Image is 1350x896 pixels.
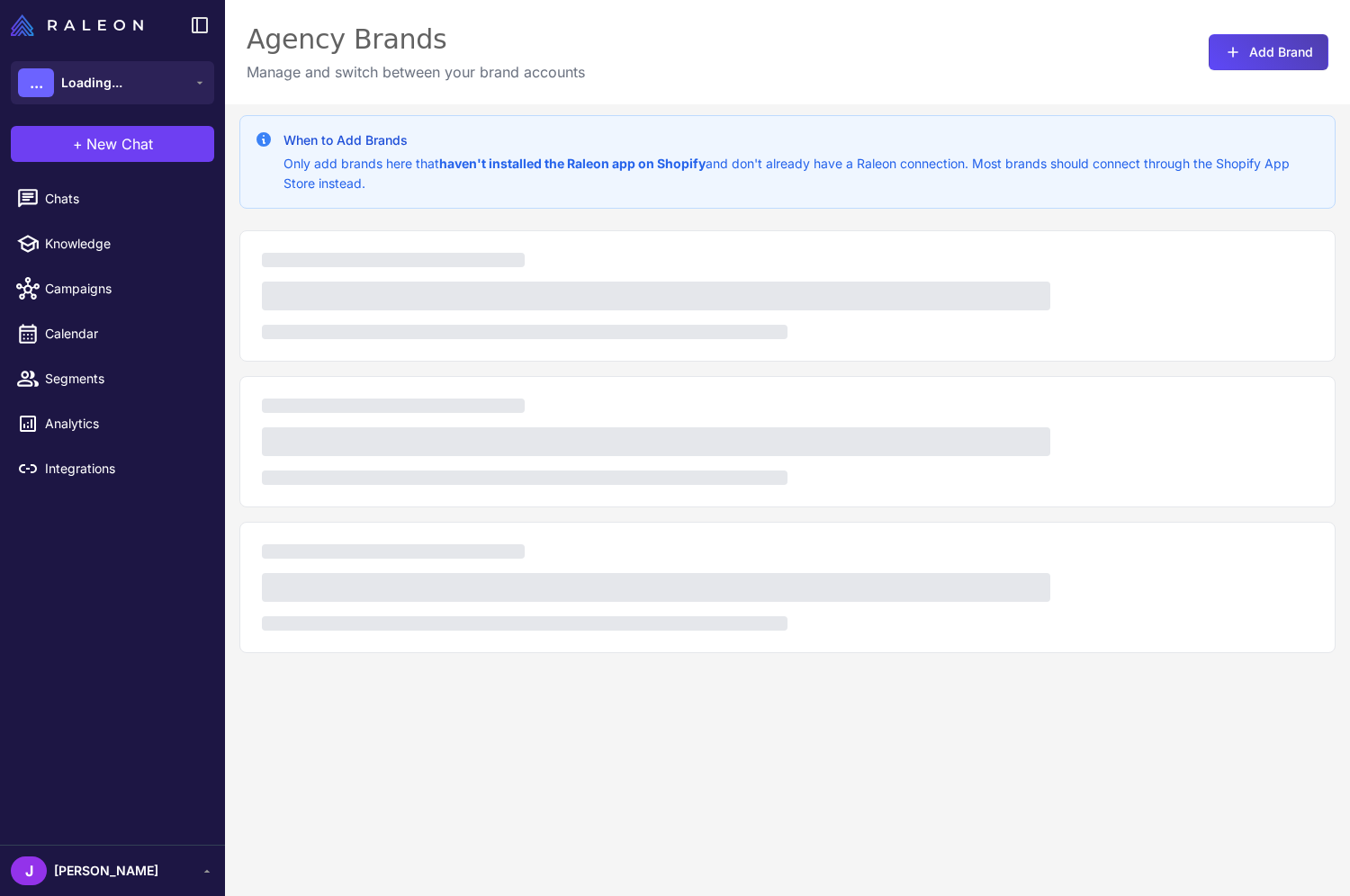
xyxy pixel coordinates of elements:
div: Agency Brands [247,22,585,58]
span: + [73,133,83,155]
strong: haven't installed the Raleon app on Shopify [439,156,706,171]
p: Only add brands here that and don't already have a Raleon connection. Most brands should connect ... [283,154,1320,193]
button: +New Chat [11,126,214,162]
a: Integrations [7,450,218,488]
span: Analytics [45,414,203,434]
span: Knowledge [45,234,203,254]
button: ...Loading... [11,61,214,104]
p: Manage and switch between your brand accounts [247,61,585,83]
span: Integrations [45,459,203,479]
span: Loading... [61,73,122,93]
span: Chats [45,189,203,209]
span: Calendar [45,324,203,344]
a: Calendar [7,315,218,353]
span: Segments [45,369,203,389]
a: Chats [7,180,218,218]
img: Raleon Logo [11,14,143,36]
span: New Chat [86,133,153,155]
a: Knowledge [7,225,218,263]
h3: When to Add Brands [283,130,1320,150]
a: Segments [7,360,218,398]
a: Campaigns [7,270,218,308]
div: J [11,856,47,885]
button: Add Brand [1209,34,1328,70]
span: Campaigns [45,279,203,299]
a: Analytics [7,405,218,443]
span: [PERSON_NAME] [54,861,158,881]
div: ... [18,68,54,97]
